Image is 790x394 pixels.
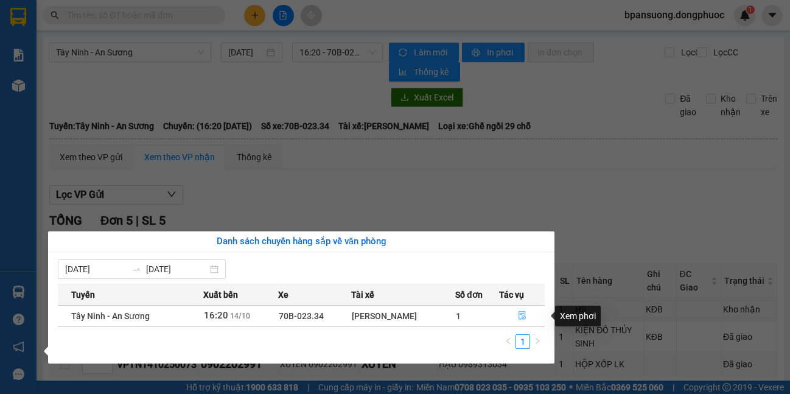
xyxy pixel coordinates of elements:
[518,311,526,321] span: file-done
[204,310,228,321] span: 16:20
[516,334,530,349] li: 1
[65,262,127,276] input: Từ ngày
[203,288,238,301] span: Xuất bến
[516,335,530,348] a: 1
[500,306,545,326] button: file-done
[455,288,483,301] span: Số đơn
[501,334,516,349] button: left
[501,334,516,349] li: Previous Page
[530,334,545,349] button: right
[146,262,208,276] input: Đến ngày
[131,264,141,274] span: to
[279,311,324,321] span: 70B-023.34
[530,334,545,349] li: Next Page
[499,288,524,301] span: Tác vụ
[352,309,455,323] div: [PERSON_NAME]
[555,306,601,326] div: Xem phơi
[230,312,250,320] span: 14/10
[534,337,541,345] span: right
[71,311,150,321] span: Tây Ninh - An Sương
[278,288,288,301] span: Xe
[71,288,95,301] span: Tuyến
[58,234,545,249] div: Danh sách chuyến hàng sắp về văn phòng
[351,288,374,301] span: Tài xế
[131,264,141,274] span: swap-right
[456,311,461,321] span: 1
[505,337,512,345] span: left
